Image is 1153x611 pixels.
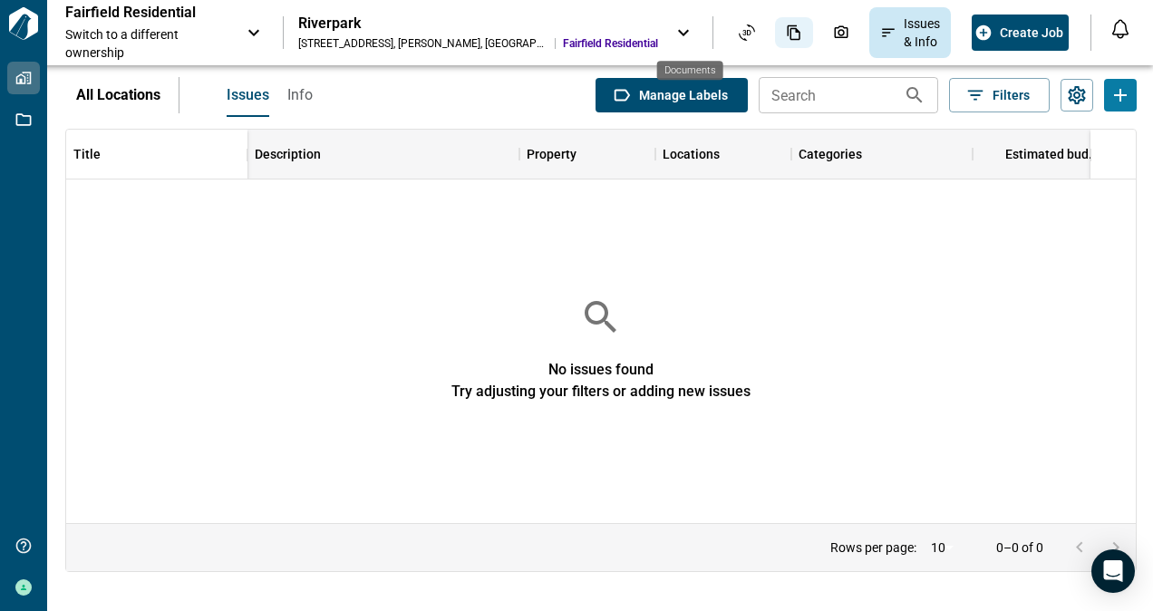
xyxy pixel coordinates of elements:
[830,542,916,554] p: Rows per page:
[1005,130,1101,179] div: Estimated budget
[655,130,791,179] div: Locations
[1104,79,1137,112] button: Add Issues or Info
[65,4,228,22] p: Fairfield Residential
[451,379,751,401] span: Try adjusting your filters or adding new issues
[639,86,728,104] span: Manage Labels
[527,130,576,179] div: Property
[287,86,313,104] span: Info
[247,130,519,179] div: Description
[298,36,547,51] div: [STREET_ADDRESS] , [PERSON_NAME] , [GEOGRAPHIC_DATA]
[548,339,654,379] span: No issues found
[1106,15,1135,44] button: Open notification feed
[321,141,346,167] button: Sort
[799,130,862,179] div: Categories
[76,84,160,106] p: All Locations
[1000,24,1063,42] span: Create Job
[255,130,321,179] div: Description
[298,15,658,33] div: Riverpark
[227,86,269,104] span: Issues
[519,130,655,179] div: Property
[980,141,1005,167] button: Sort
[960,17,998,48] div: Jobs
[657,61,723,80] div: Documents
[73,130,101,179] div: Title
[996,542,1043,554] p: 0–0 of 0
[663,130,720,179] div: Locations
[972,15,1069,51] button: Create Job
[973,130,1109,179] div: Estimated budget
[791,130,973,179] div: Categories
[1091,549,1135,593] div: Open Intercom Messenger
[65,25,228,62] span: Switch to a different ownership
[924,535,967,561] div: 10
[101,142,126,168] button: Sort
[208,73,313,117] div: base tabs
[904,15,940,51] span: Issues & Info
[949,78,1050,112] button: Filters
[993,86,1030,104] span: Filters
[822,17,860,48] div: Photos
[563,36,658,51] span: Fairfield Residential
[1061,79,1093,112] button: Settings
[869,7,951,58] div: Issues & Info
[775,17,813,48] div: Documents
[728,17,766,48] div: Asset View
[66,130,247,179] div: Title
[596,78,748,112] button: Manage Labels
